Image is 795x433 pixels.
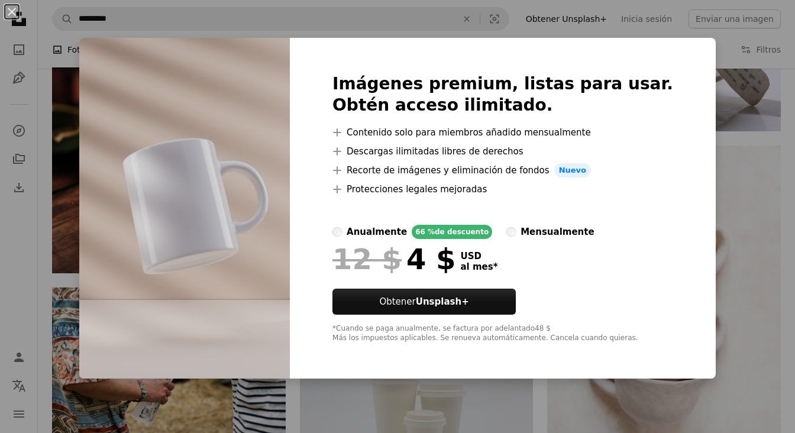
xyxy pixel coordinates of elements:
[416,296,469,307] strong: Unsplash+
[332,244,402,274] span: 12 $
[554,163,591,177] span: Nuevo
[332,289,516,315] button: ObtenerUnsplash+
[460,251,497,261] span: USD
[460,261,497,272] span: al mes *
[79,38,290,379] img: premium_photo-1719289799351-a05299eaee54
[332,125,673,140] li: Contenido solo para miembros añadido mensualmente
[332,182,673,196] li: Protecciones legales mejoradas
[521,225,594,239] div: mensualmente
[412,225,492,239] div: 66 % de descuento
[332,163,673,177] li: Recorte de imágenes y eliminación de fondos
[332,244,455,274] div: 4 $
[332,73,673,116] h2: Imágenes premium, listas para usar. Obtén acceso ilimitado.
[506,227,516,237] input: mensualmente
[332,324,673,343] div: *Cuando se paga anualmente, se factura por adelantado 48 $ Más los impuestos aplicables. Se renue...
[332,227,342,237] input: anualmente66 %de descuento
[347,225,407,239] div: anualmente
[332,144,673,159] li: Descargas ilimitadas libres de derechos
